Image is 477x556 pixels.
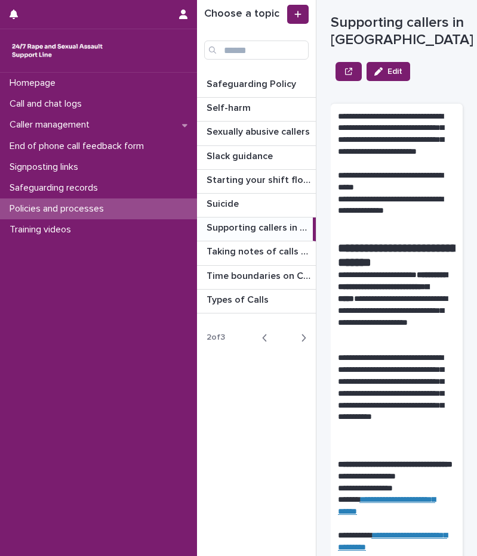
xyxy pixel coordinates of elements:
a: Taking notes of calls and chatsTaking notes of calls and chats [197,241,316,265]
p: Safeguarding records [5,182,107,194]
p: 2 of 3 [197,323,235,352]
p: Suicide [207,196,241,210]
img: rhQMoQhaT3yELyF149Cw [10,39,105,63]
p: Types of Calls [207,292,271,306]
p: Supporting callers in Wales [207,220,310,234]
a: Slack guidanceSlack guidance [197,146,316,170]
p: Training videos [5,224,81,235]
p: Self-harm [207,100,253,114]
a: SuicideSuicide [197,194,316,218]
a: Starting your shift flowchartStarting your shift flowchart [197,170,316,194]
p: Safeguarding Policy [207,76,298,90]
p: Homepage [5,77,65,89]
a: Safeguarding PolicySafeguarding Policy [197,74,316,98]
p: Call and chat logs [5,98,91,110]
a: Supporting callers in [GEOGRAPHIC_DATA]Supporting callers in [GEOGRAPHIC_DATA] [197,218,316,241]
button: Back [253,333,284,343]
span: Edit [387,67,402,76]
a: Self-harmSelf-harm [197,98,316,122]
button: Next [284,333,316,343]
p: Policies and processes [5,203,113,215]
p: Caller management [5,119,99,131]
h1: Choose a topic [204,7,285,21]
p: Signposting links [5,161,88,173]
p: End of phone call feedback form [5,141,153,152]
p: Starting your shift flowchart [207,172,313,186]
p: Time boundaries on Calls and Chats [207,268,313,282]
p: Sexually abusive callers [207,124,312,138]
a: Time boundaries on Calls and ChatsTime boundaries on Calls and Chats [197,266,316,290]
p: Slack guidance [207,148,275,162]
p: Taking notes of calls and chats [207,244,313,257]
button: Edit [367,62,410,81]
a: Types of CallsTypes of Calls [197,290,316,313]
input: Search [204,41,309,60]
p: Supporting callers in [GEOGRAPHIC_DATA] [331,14,473,49]
a: Sexually abusive callersSexually abusive callers [197,122,316,145]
